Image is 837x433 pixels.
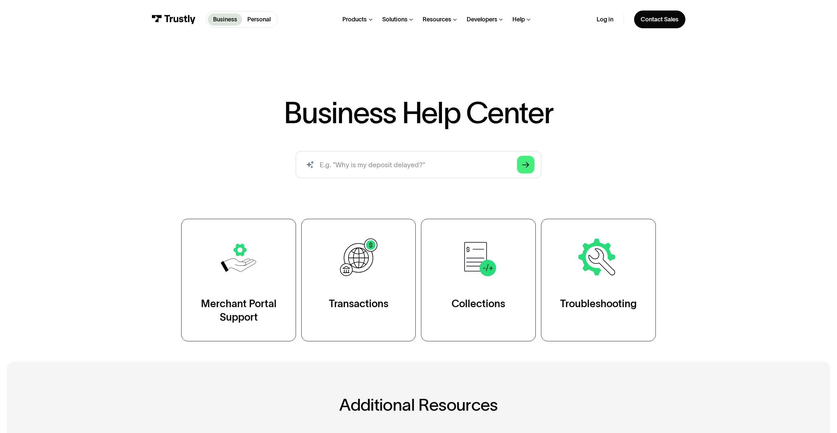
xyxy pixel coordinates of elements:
[247,15,271,24] p: Personal
[467,16,497,23] div: Developers
[296,151,541,178] form: Search
[242,13,276,26] a: Personal
[284,98,553,127] h1: Business Help Center
[541,219,656,341] a: Troubleshooting
[560,297,637,310] div: Troubleshooting
[181,219,296,341] a: Merchant Portal Support
[199,297,279,324] div: Merchant Portal Support
[342,16,367,23] div: Products
[512,16,525,23] div: Help
[329,297,388,310] div: Transactions
[301,219,416,341] a: Transactions
[421,219,536,341] a: Collections
[597,16,613,23] a: Log in
[213,15,237,24] p: Business
[382,16,407,23] div: Solutions
[423,16,451,23] div: Resources
[641,16,678,23] div: Contact Sales
[208,13,242,26] a: Business
[452,297,505,310] div: Collections
[152,15,196,24] img: Trustly Logo
[173,396,664,414] h2: Additional Resources
[634,11,685,28] a: Contact Sales
[296,151,541,178] input: search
